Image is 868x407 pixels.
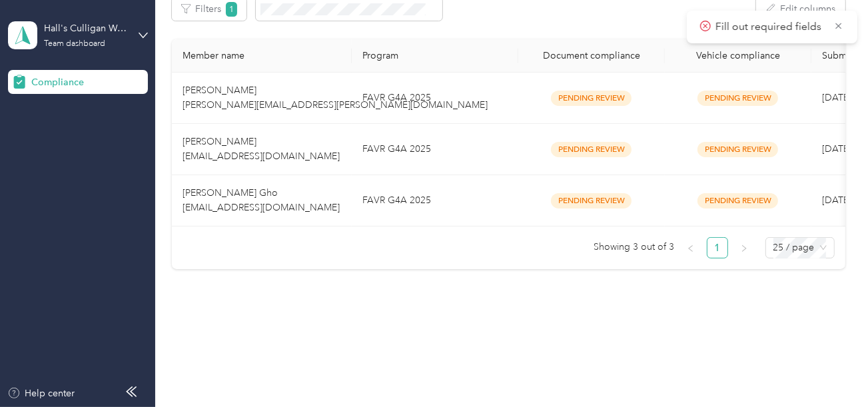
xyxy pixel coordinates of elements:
span: Pending Review [551,193,632,208]
li: Next Page [733,237,755,258]
div: Page Size [765,237,835,258]
a: 1 [707,238,727,258]
span: [PERSON_NAME] [EMAIL_ADDRESS][DOMAIN_NAME] [183,136,340,162]
span: Pending Review [551,142,632,157]
li: 1 [707,237,728,258]
span: Pending Review [697,193,778,208]
span: 1 [226,2,238,17]
li: Previous Page [680,237,701,258]
span: 25 / page [773,238,827,258]
th: Program [352,39,518,73]
div: Document compliance [529,50,654,61]
button: left [680,237,701,258]
td: FAVR G4A 2025 [352,175,518,226]
span: Pending Review [551,91,632,106]
button: right [733,237,755,258]
div: Team dashboard [44,40,105,48]
span: right [740,244,748,252]
span: left [687,244,695,252]
div: Vehicle compliance [675,50,801,61]
button: Help center [7,386,75,400]
span: Compliance [31,75,84,89]
div: Hall's Culligan Water [44,21,127,35]
td: FAVR G4A 2025 [352,73,518,124]
span: Pending Review [697,91,778,106]
p: Fill out required fields [715,19,825,35]
span: [PERSON_NAME] [PERSON_NAME][EMAIL_ADDRESS][PERSON_NAME][DOMAIN_NAME] [183,85,488,111]
span: [PERSON_NAME] Gho [EMAIL_ADDRESS][DOMAIN_NAME] [183,187,340,213]
td: FAVR G4A 2025 [352,124,518,175]
iframe: Everlance-gr Chat Button Frame [793,332,868,407]
th: Member name [172,39,352,73]
span: Pending Review [697,142,778,157]
span: Showing 3 out of 3 [594,237,675,257]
